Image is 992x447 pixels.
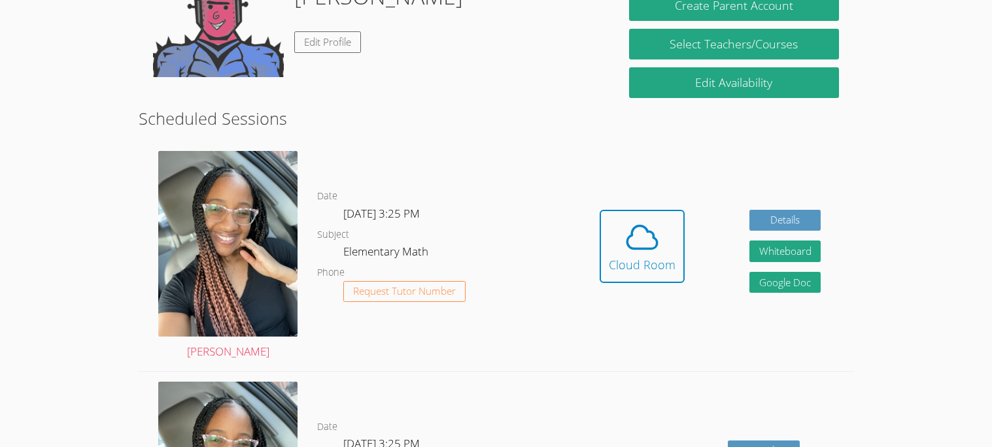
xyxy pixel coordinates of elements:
[749,210,821,231] a: Details
[629,67,838,98] a: Edit Availability
[158,151,298,337] img: avatar.jpg
[749,272,821,293] a: Google Doc
[600,210,685,283] button: Cloud Room
[317,419,337,435] dt: Date
[343,281,466,303] button: Request Tutor Number
[353,286,456,296] span: Request Tutor Number
[343,242,431,265] dd: Elementary Math
[139,106,853,131] h2: Scheduled Sessions
[343,206,420,221] span: [DATE] 3:25 PM
[609,256,676,274] div: Cloud Room
[294,31,361,53] a: Edit Profile
[629,29,838,59] a: Select Teachers/Courses
[317,227,349,243] dt: Subject
[317,265,345,281] dt: Phone
[158,151,298,361] a: [PERSON_NAME]
[749,240,821,262] button: Whiteboard
[317,188,337,205] dt: Date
